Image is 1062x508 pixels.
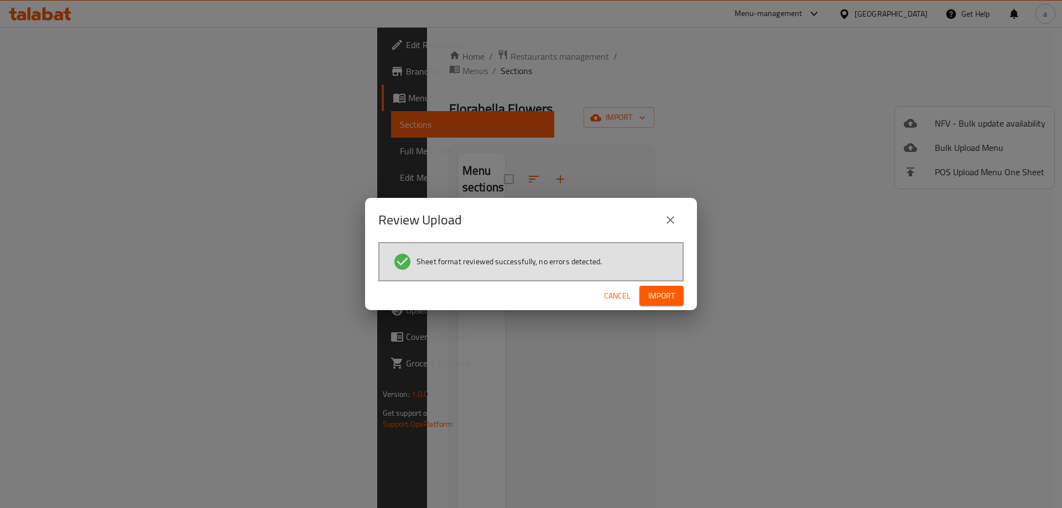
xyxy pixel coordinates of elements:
[417,256,602,267] span: Sheet format reviewed successfully, no errors detected.
[639,286,684,306] button: Import
[657,207,684,233] button: close
[378,211,462,229] h2: Review Upload
[600,286,635,306] button: Cancel
[604,289,631,303] span: Cancel
[648,289,675,303] span: Import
